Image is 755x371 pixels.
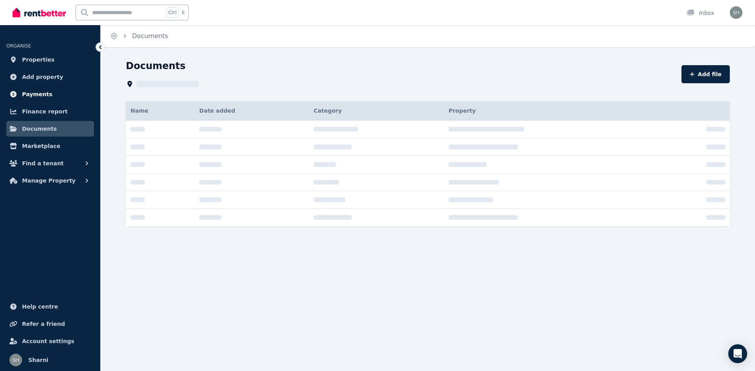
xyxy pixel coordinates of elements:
h1: Documents [126,60,186,72]
span: Add property [22,72,63,82]
span: Marketplace [22,141,60,151]
span: Account settings [22,336,74,346]
span: k [182,9,184,16]
a: Payments [6,86,94,102]
th: Date added [195,101,309,121]
img: Sharni [9,354,22,366]
span: Documents [22,124,57,133]
span: Manage Property [22,176,75,185]
span: Help centre [22,302,58,311]
a: Finance report [6,104,94,119]
a: Add property [6,69,94,85]
span: Sharni [28,355,48,365]
img: Sharni [730,6,742,19]
button: Manage Property [6,173,94,188]
span: Find a tenant [22,159,64,168]
span: Refer a friend [22,319,65,329]
nav: Breadcrumb [101,25,177,47]
span: Ctrl [166,7,179,18]
span: Properties [22,55,55,64]
img: RentBetter [13,7,66,18]
th: Category [309,101,444,121]
a: Marketplace [6,138,94,154]
a: Refer a friend [6,316,94,332]
th: Property [444,101,658,121]
div: Open Intercom Messenger [728,344,747,363]
a: Documents [132,32,168,40]
div: Inbox [687,9,714,17]
span: Payments [22,90,52,99]
a: Properties [6,52,94,68]
a: Documents [6,121,94,137]
a: Help centre [6,299,94,314]
span: ORGANISE [6,43,31,49]
a: Account settings [6,333,94,349]
span: Name [131,108,148,114]
button: Add file [681,65,730,83]
button: Find a tenant [6,155,94,171]
span: Finance report [22,107,68,116]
